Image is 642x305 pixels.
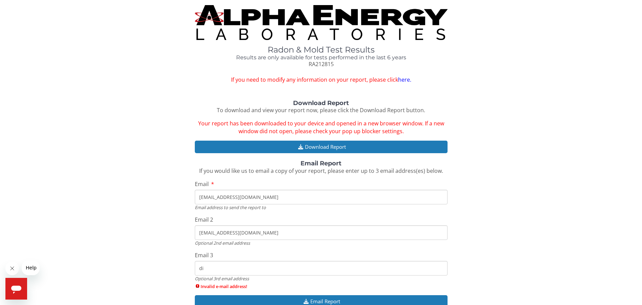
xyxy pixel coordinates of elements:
[195,141,448,153] button: Download Report
[301,160,341,167] strong: Email Report
[195,240,448,246] div: Optional 2nd email address
[195,45,448,54] h1: Radon & Mold Test Results
[217,106,425,114] span: To download and view your report now, please click the Download Report button.
[195,276,448,282] div: Optional 3rd email address
[195,55,448,61] h4: Results are only available for tests performed in the last 6 years
[309,60,334,68] span: RA212815
[22,260,40,275] iframe: Message from company
[5,262,19,275] iframe: Close message
[198,120,444,135] span: Your report has been downloaded to your device and opened in a new browser window. If a new windo...
[195,5,448,40] img: TightCrop.jpg
[195,251,213,259] span: Email 3
[195,283,448,289] span: Invalid e-mail address!
[195,76,448,84] span: If you need to modify any information on your report, please click
[5,278,27,300] iframe: Button to launch messaging window
[199,167,443,175] span: If you would like us to email a copy of your report, please enter up to 3 email address(es) below.
[195,216,213,223] span: Email 2
[195,180,209,188] span: Email
[293,99,349,107] strong: Download Report
[195,204,448,210] div: Email address to send the report to
[398,76,411,83] a: here.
